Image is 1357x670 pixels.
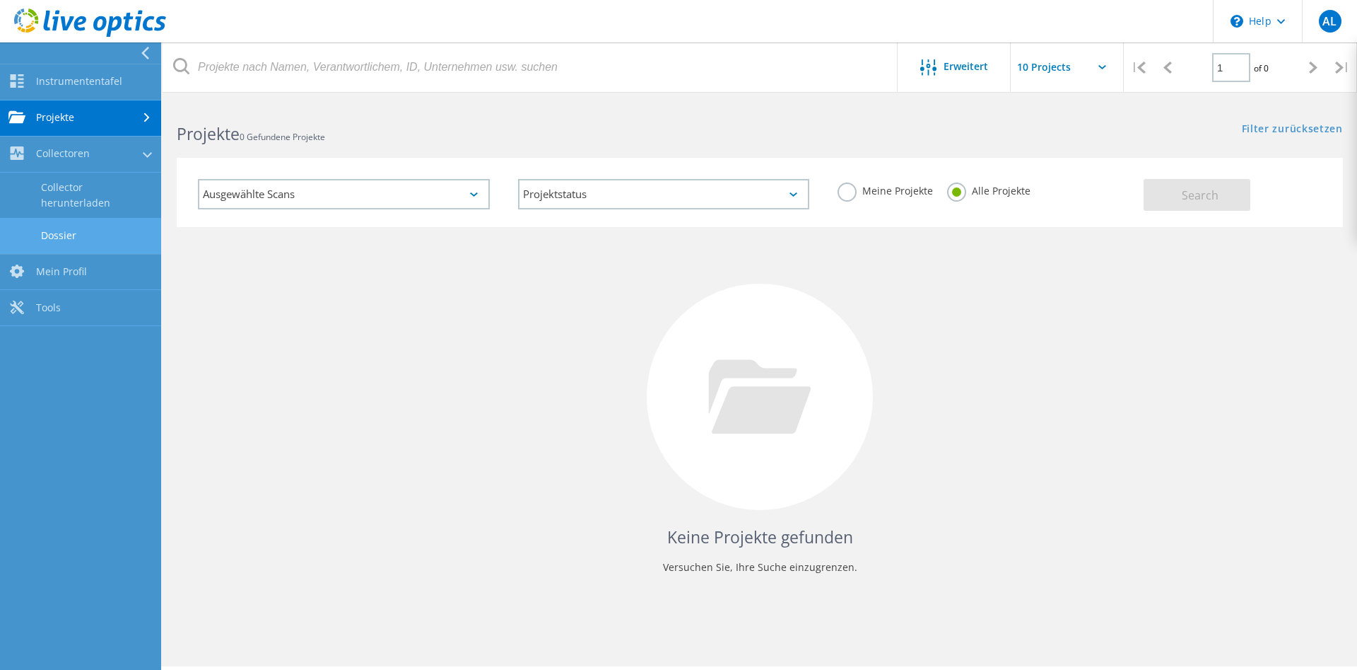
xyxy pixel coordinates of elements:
span: Erweitert [944,62,988,71]
label: Alle Projekte [947,183,1030,196]
h4: Keine Projekte gefunden [191,526,1329,549]
input: Projekte nach Namen, Verantwortlichem, ID, Unternehmen usw. suchen [163,42,898,92]
div: | [1124,42,1153,93]
a: Filter zurücksetzen [1242,124,1343,136]
button: Search [1144,179,1250,211]
span: of 0 [1254,62,1269,74]
div: Projektstatus [518,179,810,209]
p: Versuchen Sie, Ihre Suche einzugrenzen. [191,556,1329,579]
div: Ausgewählte Scans [198,179,490,209]
svg: \n [1230,15,1243,28]
a: Live Optics Dashboard [14,30,166,40]
b: Projekte [177,122,240,145]
span: Search [1182,187,1218,203]
div: | [1328,42,1357,93]
span: 0 Gefundene Projekte [240,131,325,143]
span: AL [1322,16,1337,27]
label: Meine Projekte [838,183,933,196]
